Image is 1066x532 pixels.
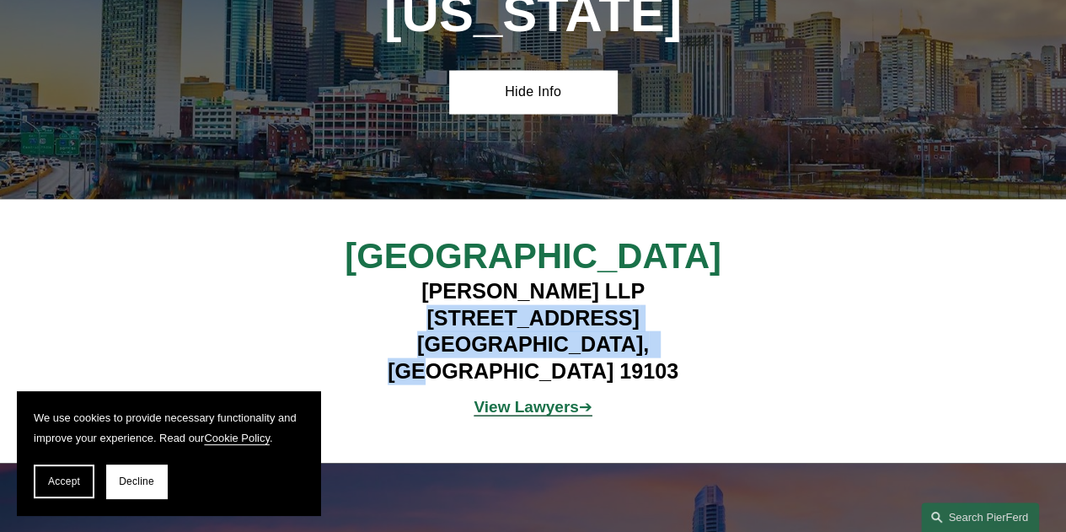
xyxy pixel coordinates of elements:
h4: [PERSON_NAME] LLP [STREET_ADDRESS] [GEOGRAPHIC_DATA], [GEOGRAPHIC_DATA] 19103 [324,278,742,385]
button: Accept [34,465,94,498]
a: View Lawyers➔ [474,398,592,416]
span: Decline [119,476,154,487]
a: Hide Info [449,71,616,114]
strong: View Lawyers [474,398,578,416]
a: Cookie Policy [204,432,270,444]
section: Cookie banner [17,391,320,515]
span: Accept [48,476,80,487]
button: Decline [106,465,167,498]
p: We use cookies to provide necessary functionality and improve your experience. Read our . [34,408,303,448]
span: [GEOGRAPHIC_DATA] [345,236,721,276]
span: ➔ [474,398,592,416]
a: Search this site [921,502,1039,532]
